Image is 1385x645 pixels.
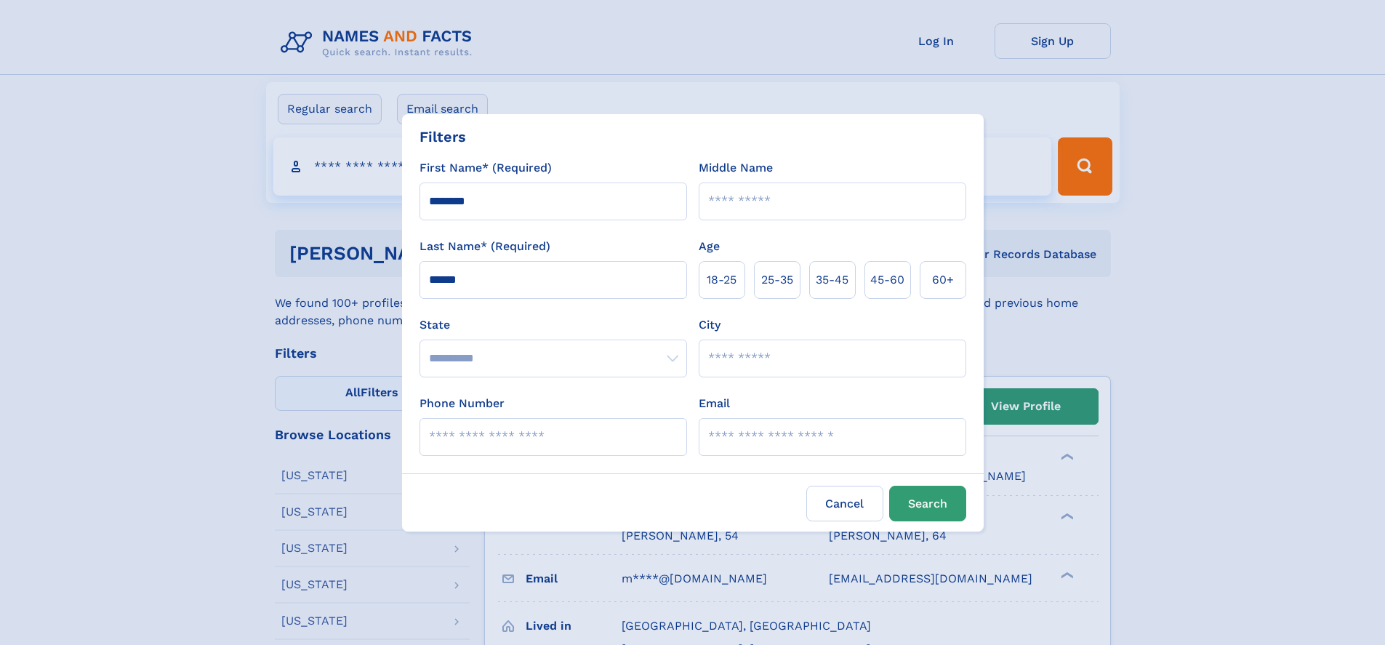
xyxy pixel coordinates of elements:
[419,395,505,412] label: Phone Number
[761,271,793,289] span: 25‑35
[870,271,904,289] span: 45‑60
[419,126,466,148] div: Filters
[419,316,687,334] label: State
[806,486,883,521] label: Cancel
[699,395,730,412] label: Email
[419,159,552,177] label: First Name* (Required)
[699,238,720,255] label: Age
[419,238,550,255] label: Last Name* (Required)
[932,271,954,289] span: 60+
[699,159,773,177] label: Middle Name
[816,271,848,289] span: 35‑45
[889,486,966,521] button: Search
[707,271,736,289] span: 18‑25
[699,316,720,334] label: City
